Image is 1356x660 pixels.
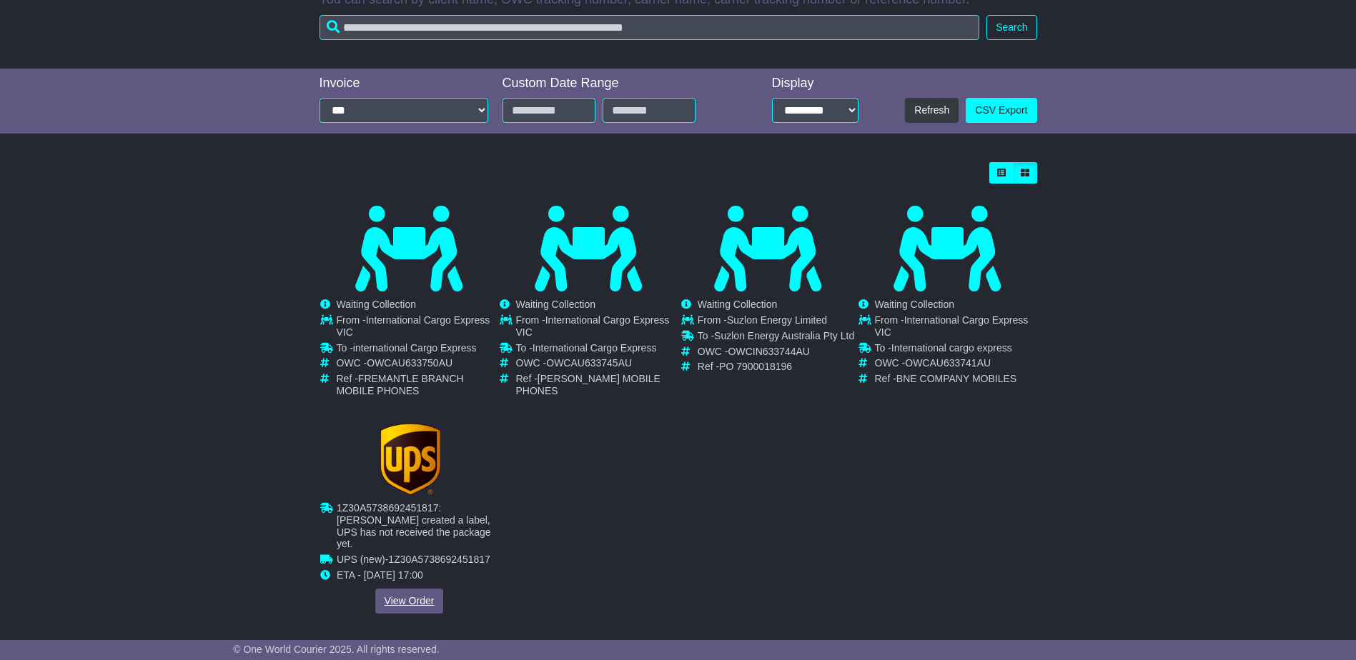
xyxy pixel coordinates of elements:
span: OWCAU633745AU [546,357,632,369]
td: Ref - [337,373,498,397]
span: International cargo express [891,342,1012,354]
span: 1Z30A5738692451817 [388,554,490,566]
div: Display [772,76,858,91]
td: From - [337,314,498,342]
span: Suzlon Energy Limited [727,314,827,326]
span: Suzlon Energy Australia Pty Ltd [714,330,854,341]
span: BNE COMPANY MOBILES [896,373,1016,384]
span: 1Z30A5738692451817: [PERSON_NAME] created a label, UPS has not received the package yet. [337,502,491,549]
td: Ref - [875,373,1036,385]
span: international Cargo Express [353,342,477,354]
button: Search [986,15,1036,40]
div: Invoice [320,76,488,91]
span: © One World Courier 2025. All rights reserved. [233,644,440,655]
span: UPS (new) [337,554,385,566]
span: FREMANTLE BRANCH MOBILE PHONES [337,373,464,396]
span: ETA - [DATE] 17:00 [337,569,423,581]
td: OWC - [337,357,498,373]
span: [PERSON_NAME] MOBILE PHONES [516,373,660,396]
span: Waiting Collection [875,299,955,310]
span: Waiting Collection [516,299,596,310]
span: International Cargo Express [533,342,657,354]
span: Waiting Collection [337,299,417,310]
td: OWC - [875,357,1036,373]
span: International Cargo Express VIC [337,314,490,338]
span: OWCAU633741AU [905,357,991,369]
span: International Cargo Express VIC [875,314,1029,338]
td: To - [516,342,678,358]
td: OWC - [698,346,854,361]
span: OWCAU633750AU [367,357,452,369]
td: To - [337,342,498,358]
td: From - [875,314,1036,342]
span: PO 7900018196 [719,361,792,372]
button: Refresh [905,98,959,123]
div: Custom Date Range [503,76,732,91]
span: International Cargo Express VIC [516,314,670,338]
span: OWCIN633744AU [728,346,810,357]
td: From - [516,314,678,342]
span: Waiting Collection [698,299,778,310]
td: To - [875,342,1036,358]
img: GetCarrierServiceLogo [380,424,440,495]
td: From - [698,314,854,330]
td: Ref - [516,373,678,397]
a: View Order [375,589,443,614]
a: CSV Export [966,98,1036,123]
td: To - [698,330,854,346]
td: Ref - [698,361,854,373]
td: - [337,554,498,570]
td: OWC - [516,357,678,373]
